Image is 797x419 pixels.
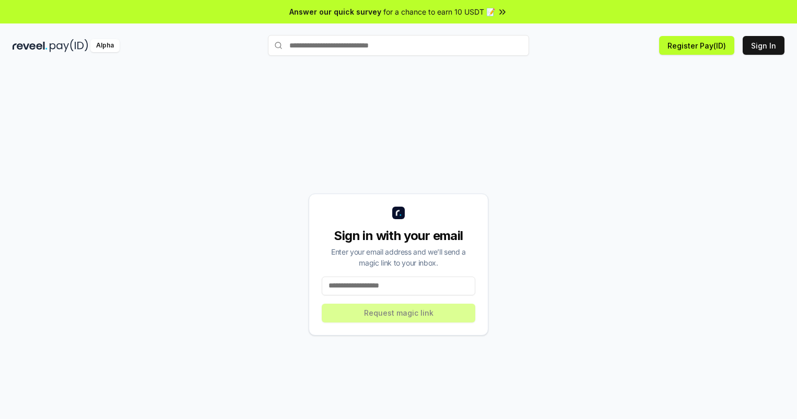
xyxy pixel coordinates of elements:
img: reveel_dark [13,39,48,52]
div: Alpha [90,39,120,52]
span: Answer our quick survey [289,6,381,17]
button: Sign In [743,36,784,55]
div: Sign in with your email [322,228,475,244]
img: pay_id [50,39,88,52]
div: Enter your email address and we’ll send a magic link to your inbox. [322,246,475,268]
button: Register Pay(ID) [659,36,734,55]
span: for a chance to earn 10 USDT 📝 [383,6,495,17]
img: logo_small [392,207,405,219]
